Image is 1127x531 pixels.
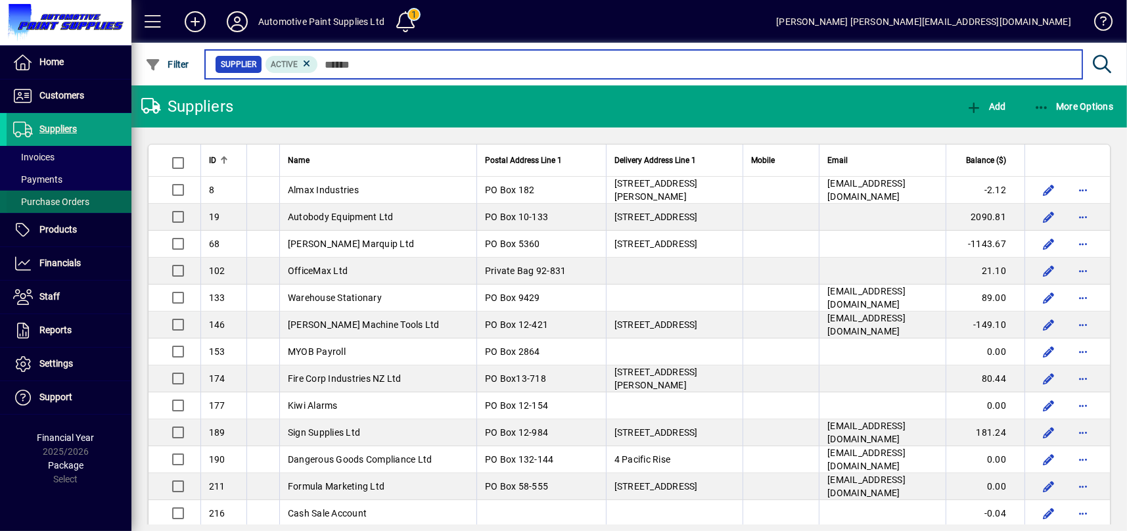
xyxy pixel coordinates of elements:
[258,11,384,32] div: Automotive Paint Supplies Ltd
[946,419,1024,446] td: 181.24
[288,346,346,357] span: MYOB Payroll
[288,212,394,222] span: Autobody Equipment Ltd
[209,481,225,492] span: 211
[485,454,554,465] span: PO Box 132-144
[1072,503,1093,524] button: More options
[1038,260,1059,281] button: Edit
[39,358,73,369] span: Settings
[7,214,131,246] a: Products
[485,292,540,303] span: PO Box 9429
[614,178,698,202] span: [STREET_ADDRESS][PERSON_NAME]
[485,427,548,438] span: PO Box 12-984
[288,481,384,492] span: Formula Marketing Ltd
[614,481,698,492] span: [STREET_ADDRESS]
[142,53,193,76] button: Filter
[288,185,359,195] span: Almax Industries
[39,325,72,335] span: Reports
[221,58,256,71] span: Supplier
[485,373,546,384] span: PO Box13-718
[1038,476,1059,497] button: Edit
[265,56,318,73] mat-chip: Activation Status: Active
[485,400,548,411] span: PO Box 12-154
[827,474,906,498] span: [EMAIL_ADDRESS][DOMAIN_NAME]
[776,11,1071,32] div: [PERSON_NAME] [PERSON_NAME][EMAIL_ADDRESS][DOMAIN_NAME]
[13,196,89,207] span: Purchase Orders
[827,448,906,471] span: [EMAIL_ADDRESS][DOMAIN_NAME]
[946,473,1024,500] td: 0.00
[39,57,64,67] span: Home
[1038,314,1059,335] button: Edit
[37,432,95,443] span: Financial Year
[288,400,338,411] span: Kiwi Alarms
[485,212,548,222] span: PO Box 10-133
[7,348,131,381] a: Settings
[7,80,131,112] a: Customers
[7,46,131,79] a: Home
[614,239,698,249] span: [STREET_ADDRESS]
[1038,368,1059,389] button: Edit
[288,427,360,438] span: Sign Supplies Ltd
[271,60,298,69] span: Active
[7,247,131,280] a: Financials
[966,101,1005,112] span: Add
[966,153,1006,168] span: Balance ($)
[1072,206,1093,227] button: More options
[827,286,906,310] span: [EMAIL_ADDRESS][DOMAIN_NAME]
[174,10,216,34] button: Add
[7,168,131,191] a: Payments
[485,153,562,168] span: Postal Address Line 1
[7,381,131,414] a: Support
[145,59,189,70] span: Filter
[1072,179,1093,200] button: More options
[954,153,1018,168] div: Balance ($)
[209,319,225,330] span: 146
[1034,101,1114,112] span: More Options
[141,96,233,117] div: Suppliers
[1072,314,1093,335] button: More options
[209,265,225,276] span: 102
[209,400,225,411] span: 177
[288,153,310,168] span: Name
[1072,395,1093,416] button: More options
[614,454,671,465] span: 4 Pacific Rise
[614,367,698,390] span: [STREET_ADDRESS][PERSON_NAME]
[827,313,906,336] span: [EMAIL_ADDRESS][DOMAIN_NAME]
[209,346,225,357] span: 153
[614,427,698,438] span: [STREET_ADDRESS]
[39,90,84,101] span: Customers
[827,153,938,168] div: Email
[946,204,1024,231] td: 2090.81
[1072,287,1093,308] button: More options
[1072,260,1093,281] button: More options
[946,392,1024,419] td: 0.00
[1038,206,1059,227] button: Edit
[7,146,131,168] a: Invoices
[485,239,540,249] span: PO Box 5360
[216,10,258,34] button: Profile
[946,338,1024,365] td: 0.00
[209,292,225,303] span: 133
[485,346,540,357] span: PO Box 2864
[288,239,414,249] span: [PERSON_NAME] Marquip Ltd
[827,153,848,168] span: Email
[614,319,698,330] span: [STREET_ADDRESS]
[485,265,566,276] span: Private Bag 92-831
[1072,233,1093,254] button: More options
[827,421,906,444] span: [EMAIL_ADDRESS][DOMAIN_NAME]
[1038,233,1059,254] button: Edit
[209,153,239,168] div: ID
[485,481,548,492] span: PO Box 58-555
[209,427,225,438] span: 189
[827,178,906,202] span: [EMAIL_ADDRESS][DOMAIN_NAME]
[1038,341,1059,362] button: Edit
[1038,287,1059,308] button: Edit
[209,212,220,222] span: 19
[1072,449,1093,470] button: More options
[946,177,1024,204] td: -2.12
[288,373,402,384] span: Fire Corp Industries NZ Ltd
[13,174,62,185] span: Payments
[1038,503,1059,524] button: Edit
[1072,422,1093,443] button: More options
[39,291,60,302] span: Staff
[7,314,131,347] a: Reports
